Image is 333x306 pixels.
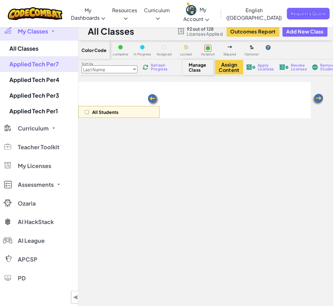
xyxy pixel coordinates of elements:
span: Assessments [18,182,54,187]
span: Licenses Applied [187,31,223,36]
span: Color Code [82,48,107,53]
span: Locked [180,53,192,56]
img: IconSkippedLevel.svg [228,46,232,48]
span: 92 out of 128 [187,26,223,31]
a: Curriculum [141,2,174,26]
button: Add New Class [283,26,328,37]
h1: All Classes [88,25,134,37]
p: All Students [92,110,119,115]
span: Curriculum [144,7,170,13]
img: IconLicenseRevoke.svg [279,64,289,70]
span: Revoke Licenses [291,64,307,71]
span: ◀ [73,293,78,302]
a: Resources [109,2,141,26]
img: IconRemoveStudents.svg [312,64,318,70]
span: My Classes [18,28,48,34]
span: Curriculum [18,125,49,131]
span: Violation [201,53,215,56]
label: Sort by [82,61,137,66]
span: Skipped [223,53,236,56]
a: English ([GEOGRAPHIC_DATA]) [223,2,286,26]
span: AI League [18,238,45,244]
span: Apply Licenses [258,64,274,71]
span: AI HackStack [18,219,54,225]
a: My Dashboards [67,2,109,26]
span: Resources [112,7,137,13]
a: Request a Quote [287,8,330,19]
button: Outcomes Report [227,26,280,37]
span: Optional [245,53,259,56]
span: My Dashboards [71,7,100,21]
img: IconOptionalLevel.svg [250,45,254,50]
span: In Progress [134,53,151,56]
img: CodeCombat logo [8,7,62,20]
span: Assigned [157,53,172,56]
span: English ([GEOGRAPHIC_DATA]) [226,7,282,21]
span: My Licenses [18,163,51,169]
button: Assign Content [215,60,243,74]
img: IconHint.svg [266,45,271,50]
span: Refresh Progress [151,64,170,71]
span: Manage Class [189,62,207,72]
img: IconLicenseApply.svg [246,64,256,70]
span: Ozaria [18,201,36,206]
span: Teacher Toolkit [18,144,59,150]
span: complete [113,53,128,56]
img: IconReload.svg [143,64,148,70]
img: Arrow_Left.png [147,94,160,106]
img: avatar [186,5,196,15]
img: Arrow_Left.png [312,93,324,106]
